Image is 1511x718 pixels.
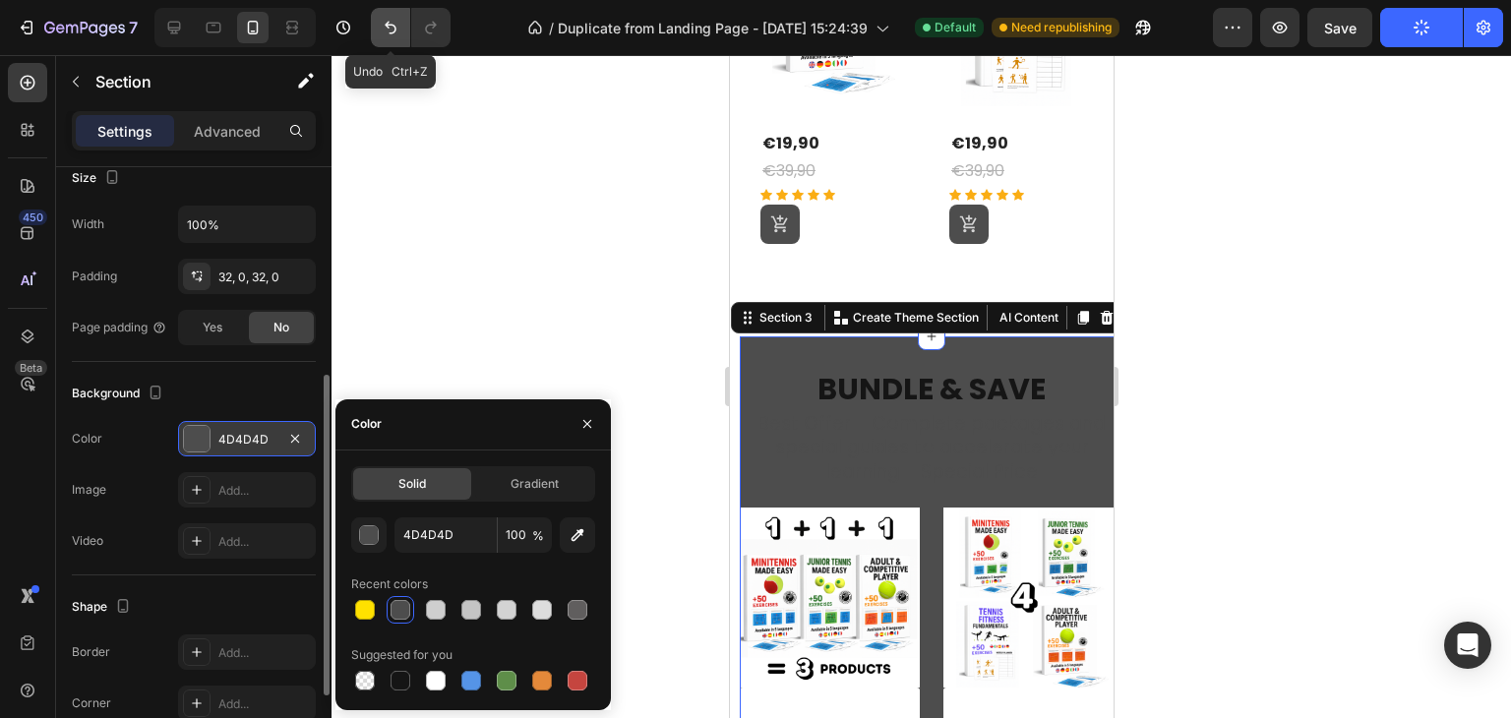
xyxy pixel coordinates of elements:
a: Tennis Made Easy Collection + Tennis Fitness Fundamentals [213,452,393,632]
div: Border [72,643,110,661]
button: 7 [8,8,147,47]
p: Best Offer - Complete packages and special guides to accelerate your learning - Special Price [12,357,392,430]
span: Need republishing [1011,19,1112,36]
div: Undo/Redo [371,8,451,47]
div: Padding [72,268,117,285]
div: Beta [15,360,47,376]
span: % [532,527,544,545]
span: Yes [203,319,222,336]
div: 450 [19,209,47,225]
div: Background [72,381,167,407]
button: Save [1307,8,1372,47]
div: Color [72,430,102,448]
div: Color [351,415,382,433]
div: 32, 0, 32, 0 [218,269,311,286]
p: Create Theme Section [123,254,249,271]
div: Suggested for you [351,646,453,664]
div: Video [72,532,103,550]
div: €49,90 [26,656,91,684]
div: €59,90 [229,656,294,684]
span: / [549,18,554,38]
div: Corner [72,694,111,712]
input: Eg: FFFFFF [394,517,497,553]
iframe: Design area [730,55,1114,718]
input: Auto [179,207,315,242]
a: Tennis Made Easy Collection [10,452,190,632]
div: Open Intercom Messenger [1444,622,1491,669]
span: Duplicate from Landing Page - [DATE] 15:24:39 [558,18,868,38]
div: Size [72,165,124,192]
button: AI Content [262,251,332,274]
div: Add... [218,533,311,551]
p: Section [95,70,257,93]
div: Add... [218,482,311,500]
div: Shape [72,594,135,621]
span: Solid [398,475,426,493]
div: Page padding [72,319,167,336]
div: Recent colors [351,575,428,593]
div: Image [72,481,106,499]
div: Add... [218,644,311,662]
span: Gradient [511,475,559,493]
p: 7 [129,16,138,39]
h2: BUNDLE & SAVE [10,313,393,355]
div: Width [72,215,104,233]
div: Section 3 [26,254,87,271]
span: Default [935,19,976,36]
p: Settings [97,121,152,142]
p: Advanced [194,121,261,142]
div: 4D4D4D [218,431,275,449]
span: No [273,319,289,336]
span: Save [1324,20,1357,36]
div: Add... [218,695,311,713]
